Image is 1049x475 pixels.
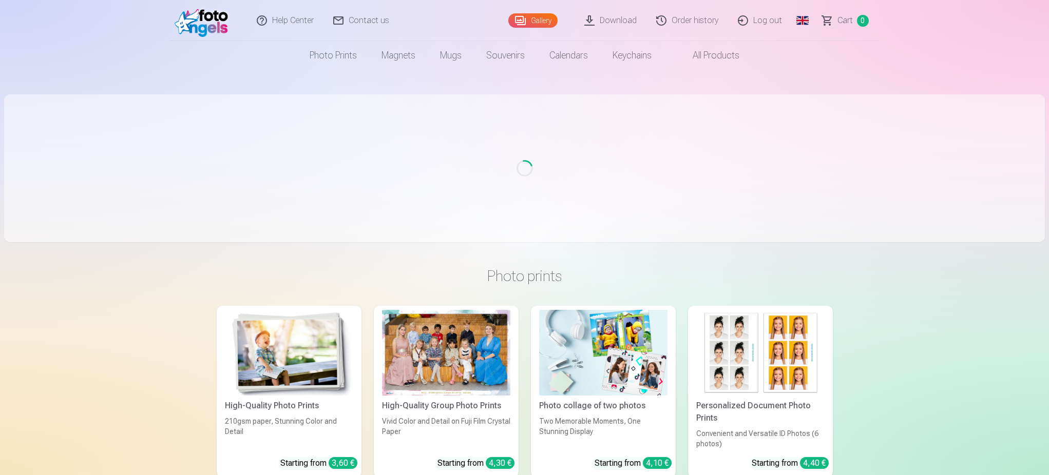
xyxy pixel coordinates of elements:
[175,4,234,37] img: /fa1
[221,400,357,412] div: High-Quality Photo Prints
[696,310,825,395] img: Personalized Document Photo Prints
[537,41,600,70] a: Calendars
[692,400,829,424] div: Personalized Document Photo Prints
[221,416,357,449] div: 210gsm paper, Stunning Color and Detail
[857,15,869,27] span: 0
[539,310,667,395] img: Photo collage of two photos
[428,41,474,70] a: Mugs
[800,457,829,469] div: 4,40 €
[643,457,672,469] div: 4,10 €
[437,457,514,469] div: Starting from
[378,416,514,449] div: Vivid Color and Detail on Fuji Film Crystal Paper
[837,14,853,27] span: Сart
[508,13,558,28] a: Gallery
[595,457,672,469] div: Starting from
[535,400,672,412] div: Photo collage of two photos
[297,41,369,70] a: Photo prints
[280,457,357,469] div: Starting from
[225,310,353,395] img: High-Quality Photo Prints
[664,41,752,70] a: All products
[600,41,664,70] a: Keychains
[329,457,357,469] div: 3,60 €
[474,41,537,70] a: Souvenirs
[692,428,829,449] div: Convenient and Versatile ID Photos (6 photos)
[225,267,825,285] h3: Photo prints
[486,457,514,469] div: 4,30 €
[369,41,428,70] a: Magnets
[535,416,672,449] div: Two Memorable Moments, One Stunning Display
[752,457,829,469] div: Starting from
[378,400,514,412] div: High-Quality Group Photo Prints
